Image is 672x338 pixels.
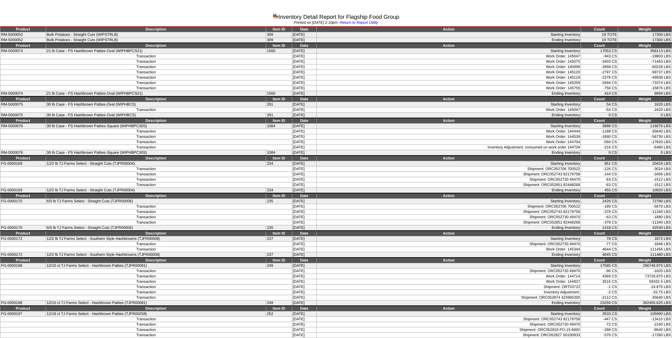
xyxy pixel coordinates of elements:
td: Transaction [0,242,292,247]
td: Item ID [266,27,292,32]
td: Transaction [0,64,292,70]
td: 309 [266,32,292,38]
td: Work Order: 145075 [317,59,581,64]
td: [DATE] [292,64,317,70]
td: 72780 LBS [618,199,672,204]
td: 237 [266,236,292,242]
td: Description [46,231,266,236]
td: [DATE] [292,49,317,54]
td: Item ID [266,156,292,161]
td: Action [317,118,581,124]
td: -56730 LBS [618,134,672,140]
td: Weight [618,193,672,199]
td: Work Order: 144704 [317,140,581,145]
td: Inventory Adjustment: [317,290,581,295]
td: Transaction [0,215,292,220]
td: 59332.5 LBS [618,279,672,285]
td: -3024 LBS [618,167,672,172]
td: [DATE] [292,129,317,134]
td: [DATE] [292,209,317,215]
td: [DATE] [292,247,317,252]
td: -58737 LBS [618,70,672,75]
td: 2426 CS [581,199,618,204]
td: -1512 LBS [618,177,672,182]
td: Transaction [0,182,292,188]
td: -35640 LBS [618,129,672,134]
td: Weight [618,231,672,236]
td: 4369 CS [581,274,618,279]
td: Action [317,156,581,161]
td: [DATE] [292,263,317,269]
td: Work Order: 145755 [317,86,581,91]
td: 30 lb Case - FS Hashbrown Patties-Square (WIPHBPC30S) [46,124,266,129]
td: [DATE] [292,225,317,231]
td: 235 [266,199,292,204]
td: Action [317,193,581,199]
td: [DATE] [292,54,317,59]
td: Ending Inventory [317,38,581,43]
td: [DATE] [292,279,317,285]
td: Product [0,27,46,32]
td: -2797 CS [581,70,618,75]
td: -594 CS [581,140,618,145]
td: -1848 LBS [618,242,672,247]
td: -2868 CS [581,64,618,70]
td: 12/2 lb TJ Farms Select - Southern Style Hashbrowns (TJFR00008) [46,252,266,258]
td: Action [317,231,581,236]
td: Transaction [0,80,292,86]
td: -1620 LBS [618,107,672,113]
a: Return to Report Utility [340,21,378,25]
td: RM-5000076 [0,150,46,156]
td: [DATE] [292,70,317,75]
td: Count [581,258,618,263]
td: RM-5000075 [0,102,46,107]
td: -11340 LBS [618,209,672,215]
td: 73726.875 LBS [618,274,672,279]
td: -126 CS [581,167,618,172]
td: Transaction [0,220,292,225]
td: Item ID [266,43,292,49]
td: Work Order: 144714 [317,274,581,279]
td: 12/2 lb TJ Farms Select - Straight Cuts (TJFR00004) [46,188,266,193]
td: 455 CS [581,188,618,193]
td: [DATE] [292,188,317,193]
td: Ending Inventory [317,91,581,97]
td: [DATE] [292,177,317,182]
td: RM-5000074 [0,91,46,97]
td: 4644 CS [581,247,618,252]
td: Transaction [0,290,292,295]
td: 0 CS [581,150,618,156]
td: -1 CS [581,285,618,290]
td: Count [581,43,618,49]
td: Shipment: ORC052730 49470 [317,215,581,220]
td: Shipment: ORC052706 700522 [317,204,581,209]
td: 3888 CS [581,124,618,129]
td: -15876 LBS [618,86,672,91]
td: Product [0,156,46,161]
td: FG-0000172 [0,252,46,258]
td: 1418 CS [581,225,618,231]
td: 30 lb Case - FS Hashbrown Patties-Square (WIPHBPC30S) [46,150,266,156]
td: Transaction [0,129,292,134]
td: [DATE] [292,269,317,274]
td: 234 [266,188,292,193]
td: 291 [266,102,292,107]
td: -378 CS [581,209,618,215]
td: 17053 CS [581,49,618,54]
td: [DATE] [292,134,317,140]
td: [DATE] [292,32,317,38]
td: FG-0000172 [0,236,46,242]
td: Inventory Adjustment: consumed on work order 144704 [317,145,581,150]
td: -756 CS [581,86,618,91]
td: [DATE] [292,182,317,188]
td: 358113 LBS [618,49,672,54]
td: Weight [618,96,672,102]
td: Transaction [0,145,292,150]
td: [DATE] [292,252,317,258]
td: 20424 LBS [618,161,672,167]
td: Date [292,156,317,161]
td: Work Order: 145259 [317,80,581,86]
td: RM-5000052 [0,38,46,43]
td: Description [46,43,266,49]
td: Transaction [0,295,292,300]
